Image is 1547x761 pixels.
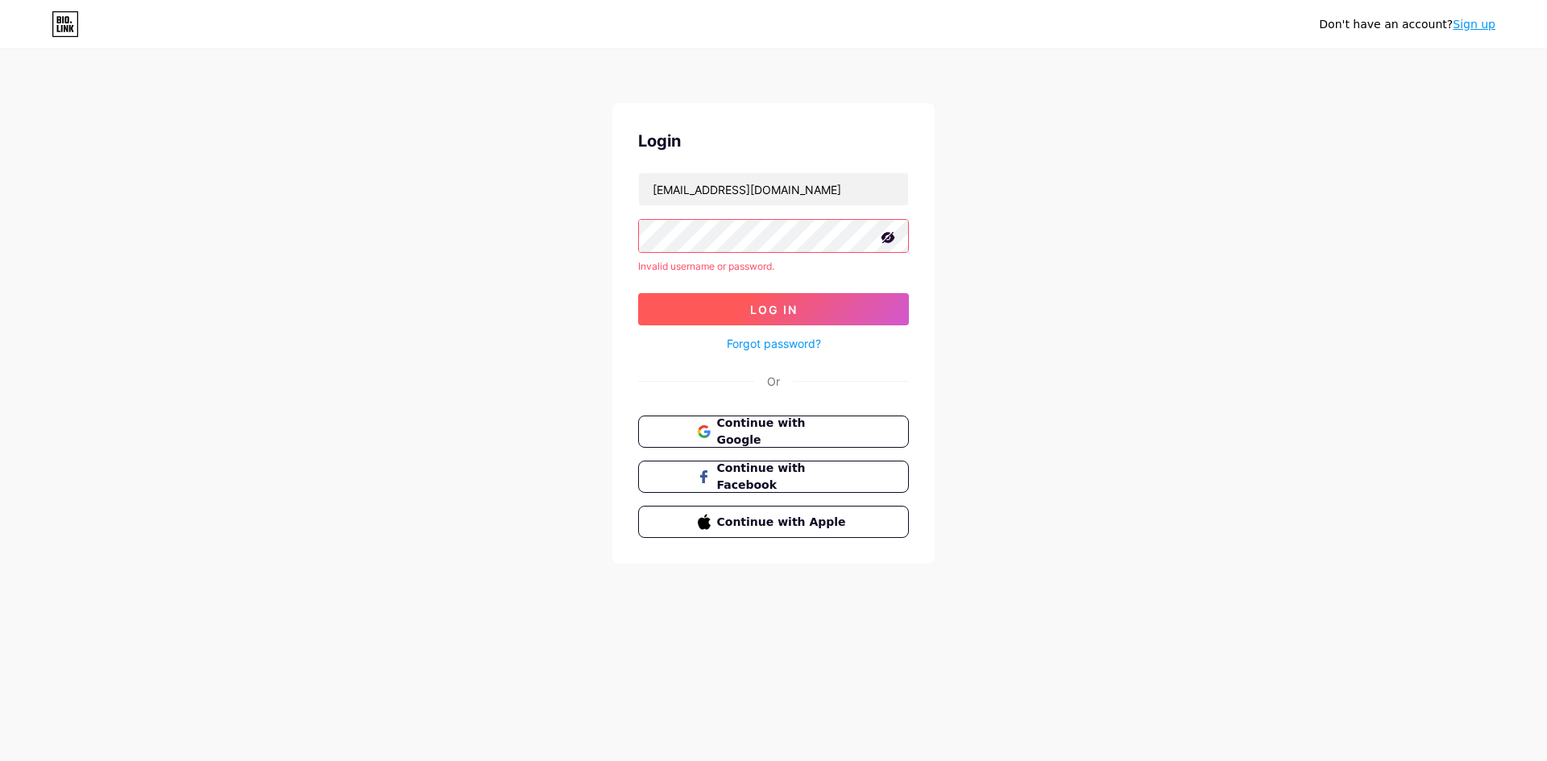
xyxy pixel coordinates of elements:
[638,129,909,153] div: Login
[750,303,798,316] span: Log In
[638,293,909,325] button: Log In
[717,415,850,449] span: Continue with Google
[638,461,909,493] button: Continue with Facebook
[717,514,850,531] span: Continue with Apple
[1453,18,1495,31] a: Sign up
[638,416,909,448] button: Continue with Google
[638,259,909,274] div: Invalid username or password.
[767,373,780,390] div: Or
[727,335,821,352] a: Forgot password?
[717,460,850,494] span: Continue with Facebook
[638,506,909,538] button: Continue with Apple
[1319,16,1495,33] div: Don't have an account?
[639,173,908,205] input: Username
